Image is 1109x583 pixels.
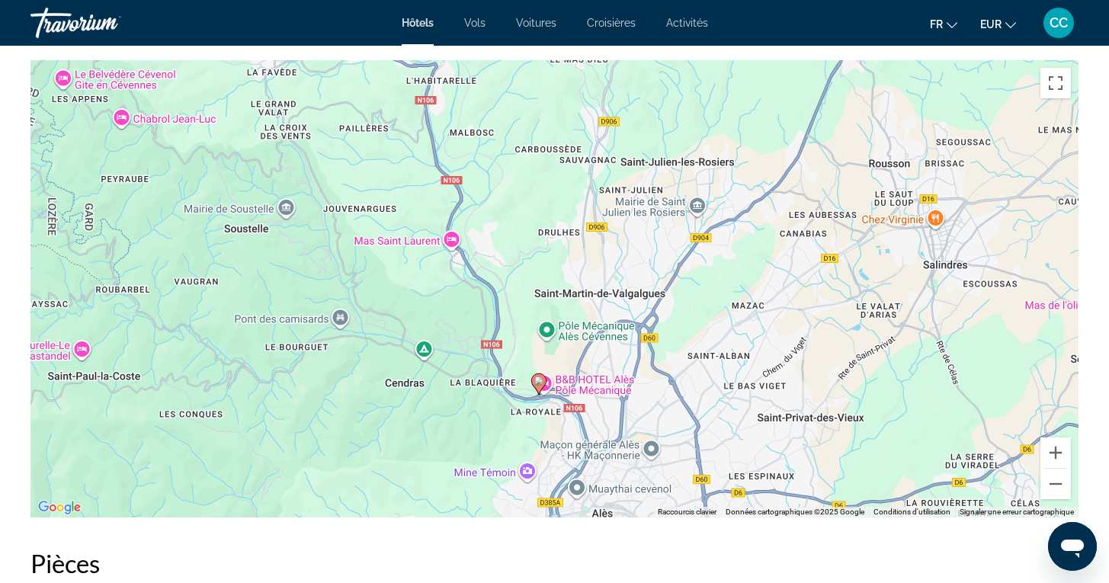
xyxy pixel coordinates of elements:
a: Voitures [516,17,556,29]
span: CC [1050,15,1068,30]
a: Vols [464,17,486,29]
h2: Pièces [30,548,1079,578]
a: Hôtels [402,17,434,29]
a: Signaler une erreur cartographique [960,508,1074,516]
span: EUR [980,18,1002,30]
button: Passer en plein écran [1040,68,1071,98]
button: Raccourcis clavier [658,507,716,517]
a: Croisières [587,17,636,29]
a: Ouvrir cette zone dans Google Maps (dans une nouvelle fenêtre) [34,498,85,517]
a: Travorium [30,3,183,43]
button: Change language [930,13,957,35]
iframe: Bouton de lancement de la fenêtre de messagerie [1048,522,1097,571]
button: Zoom avant [1040,437,1071,468]
button: Change currency [980,13,1016,35]
span: Données cartographiques ©2025 Google [726,508,864,516]
a: Activités [666,17,708,29]
img: Google [34,498,85,517]
button: User Menu [1039,7,1079,39]
a: Conditions d'utilisation (s'ouvre dans un nouvel onglet) [873,508,950,516]
button: Zoom arrière [1040,469,1071,499]
span: fr [930,18,943,30]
